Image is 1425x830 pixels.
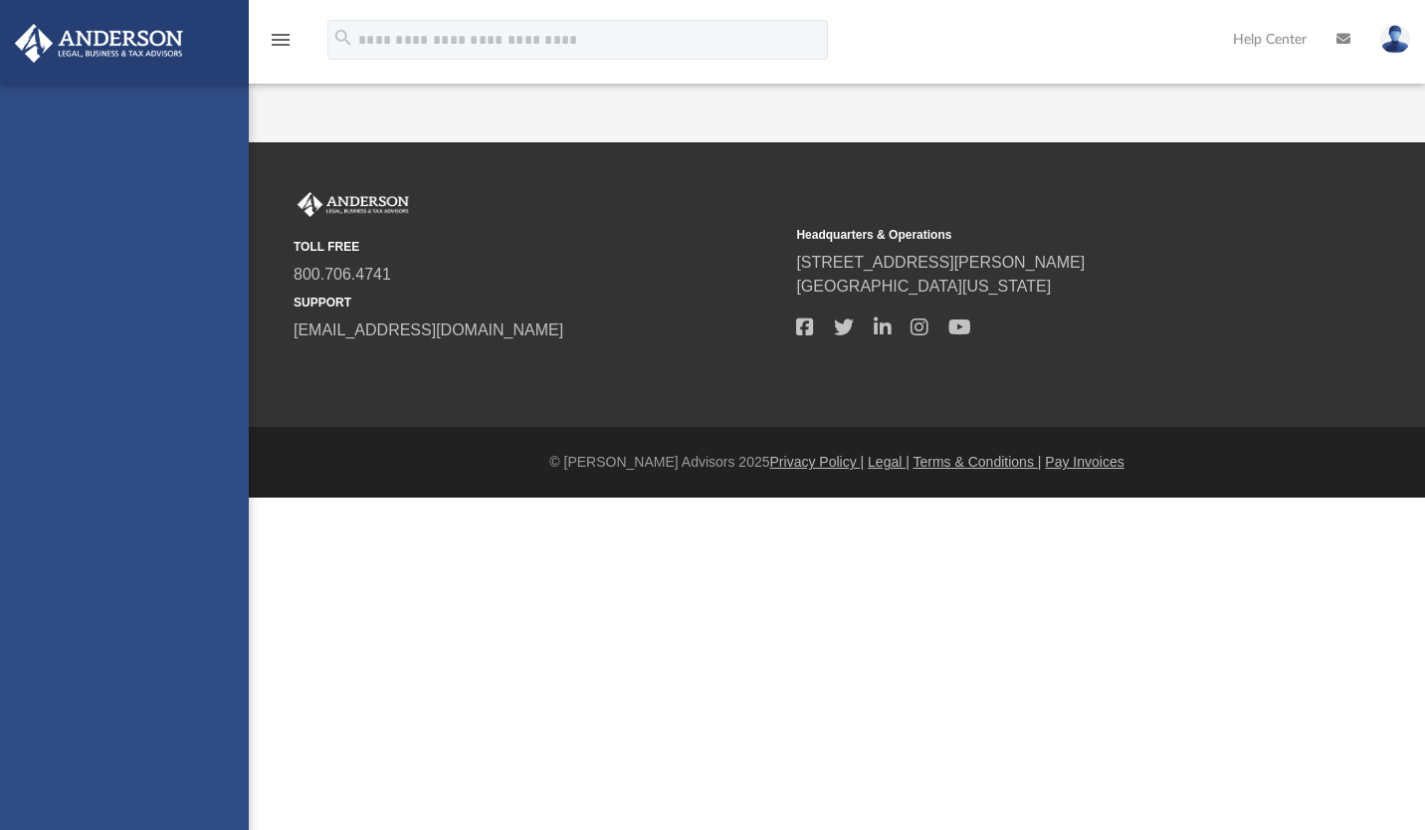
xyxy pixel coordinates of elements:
[796,254,1085,271] a: [STREET_ADDRESS][PERSON_NAME]
[332,27,354,49] i: search
[1380,25,1410,54] img: User Pic
[770,454,865,470] a: Privacy Policy |
[294,321,563,338] a: [EMAIL_ADDRESS][DOMAIN_NAME]
[9,24,189,63] img: Anderson Advisors Platinum Portal
[868,454,910,470] a: Legal |
[294,238,782,256] small: TOLL FREE
[914,454,1042,470] a: Terms & Conditions |
[294,192,413,218] img: Anderson Advisors Platinum Portal
[796,226,1285,244] small: Headquarters & Operations
[796,278,1051,295] a: [GEOGRAPHIC_DATA][US_STATE]
[294,294,782,311] small: SUPPORT
[269,28,293,52] i: menu
[1045,454,1123,470] a: Pay Invoices
[294,266,391,283] a: 800.706.4741
[269,38,293,52] a: menu
[249,452,1425,473] div: © [PERSON_NAME] Advisors 2025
